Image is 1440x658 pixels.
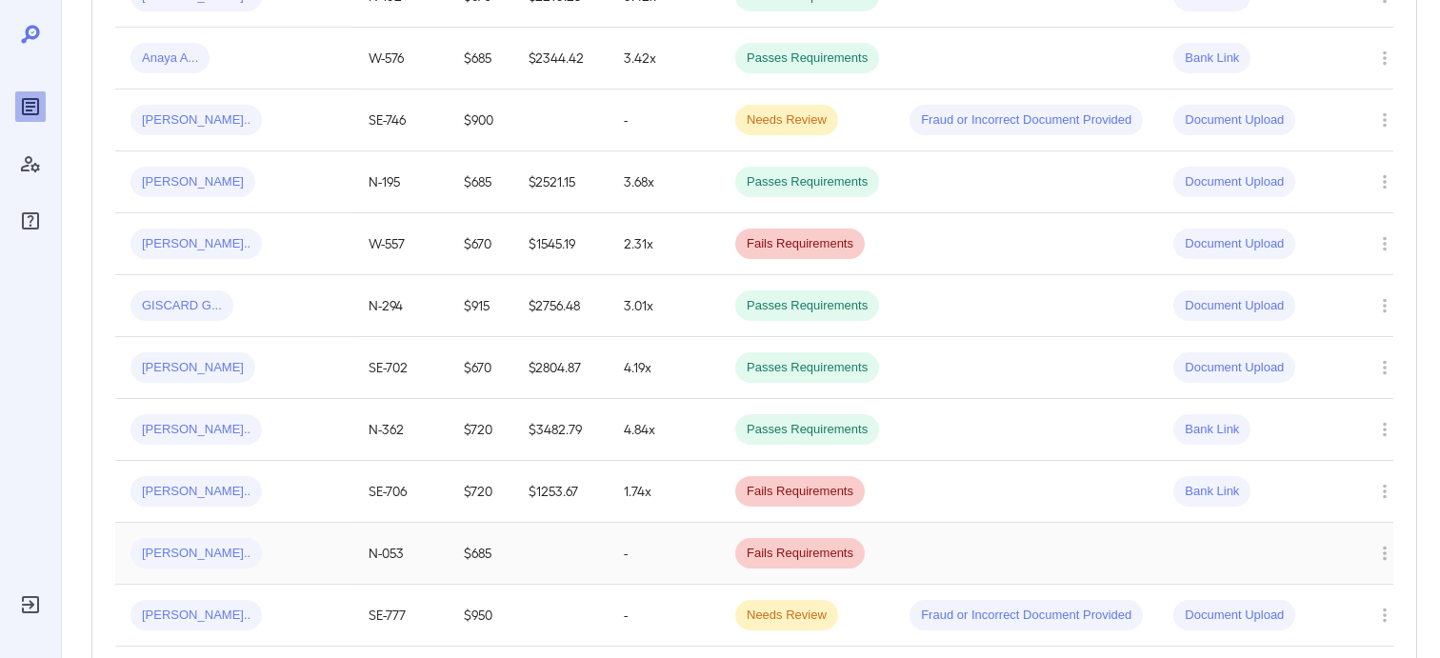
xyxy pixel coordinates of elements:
[353,213,449,275] td: W-557
[1370,167,1400,197] button: Row Actions
[735,297,879,315] span: Passes Requirements
[1370,476,1400,507] button: Row Actions
[130,235,262,253] span: [PERSON_NAME]..
[353,585,449,647] td: SE-777
[353,275,449,337] td: N-294
[735,173,879,191] span: Passes Requirements
[15,91,46,122] div: Reports
[735,50,879,68] span: Passes Requirements
[449,213,513,275] td: $670
[513,337,609,399] td: $2804.87
[1370,538,1400,568] button: Row Actions
[609,90,720,151] td: -
[15,206,46,236] div: FAQ
[609,275,720,337] td: 3.01x
[1173,173,1295,191] span: Document Upload
[1173,483,1250,501] span: Bank Link
[130,111,262,130] span: [PERSON_NAME]..
[353,461,449,523] td: SE-706
[130,359,255,377] span: [PERSON_NAME]
[130,607,262,625] span: [PERSON_NAME]..
[513,28,609,90] td: $2344.42
[449,337,513,399] td: $670
[513,151,609,213] td: $2521.15
[449,399,513,461] td: $720
[1370,290,1400,321] button: Row Actions
[609,461,720,523] td: 1.74x
[513,399,609,461] td: $3482.79
[130,50,210,68] span: Anaya A...
[1370,600,1400,630] button: Row Actions
[449,461,513,523] td: $720
[130,483,262,501] span: [PERSON_NAME]..
[609,28,720,90] td: 3.42x
[353,151,449,213] td: N-195
[130,173,255,191] span: [PERSON_NAME]
[735,483,865,501] span: Fails Requirements
[130,545,262,563] span: [PERSON_NAME]..
[609,151,720,213] td: 3.68x
[353,90,449,151] td: SE-746
[609,337,720,399] td: 4.19x
[735,111,838,130] span: Needs Review
[609,213,720,275] td: 2.31x
[449,151,513,213] td: $685
[1173,421,1250,439] span: Bank Link
[449,28,513,90] td: $685
[15,149,46,179] div: Manage Users
[1370,229,1400,259] button: Row Actions
[735,235,865,253] span: Fails Requirements
[910,111,1143,130] span: Fraud or Incorrect Document Provided
[910,607,1143,625] span: Fraud or Incorrect Document Provided
[513,213,609,275] td: $1545.19
[735,607,838,625] span: Needs Review
[1370,352,1400,383] button: Row Actions
[735,421,879,439] span: Passes Requirements
[1173,235,1295,253] span: Document Upload
[353,28,449,90] td: W-576
[513,461,609,523] td: $1253.67
[1173,607,1295,625] span: Document Upload
[735,545,865,563] span: Fails Requirements
[449,275,513,337] td: $915
[609,399,720,461] td: 4.84x
[1173,111,1295,130] span: Document Upload
[1173,359,1295,377] span: Document Upload
[130,297,233,315] span: GISCARD G...
[353,523,449,585] td: N-053
[735,359,879,377] span: Passes Requirements
[1370,105,1400,135] button: Row Actions
[353,337,449,399] td: SE-702
[1173,50,1250,68] span: Bank Link
[609,523,720,585] td: -
[513,275,609,337] td: $2756.48
[130,421,262,439] span: [PERSON_NAME]..
[15,589,46,620] div: Log Out
[449,90,513,151] td: $900
[609,585,720,647] td: -
[1173,297,1295,315] span: Document Upload
[1370,414,1400,445] button: Row Actions
[353,399,449,461] td: N-362
[449,585,513,647] td: $950
[449,523,513,585] td: $685
[1370,43,1400,73] button: Row Actions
